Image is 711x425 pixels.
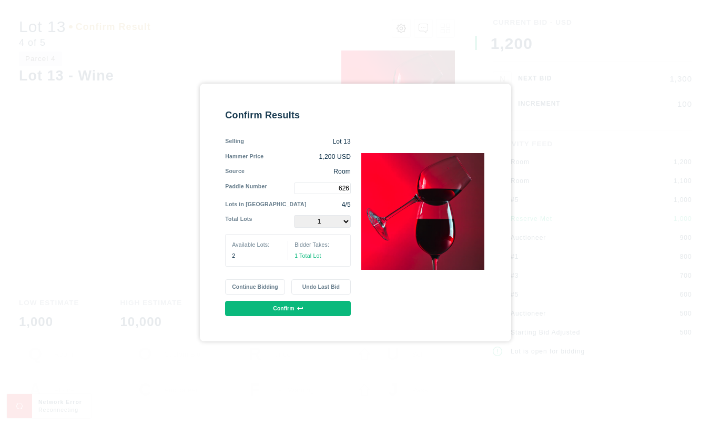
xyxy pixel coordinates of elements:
div: Source [225,167,245,176]
div: Available Lots: [232,241,281,249]
button: Undo Last Bid [291,279,351,295]
div: 2 [232,252,281,260]
span: 1 Total Lot [294,252,321,259]
button: Continue Bidding [225,279,285,295]
div: Lot 13 [244,137,351,146]
div: Bidder Takes: [294,241,344,249]
div: Hammer Price [225,153,263,161]
div: Paddle Number [225,183,267,194]
div: Confirm Results [225,109,351,122]
div: Lots in [GEOGRAPHIC_DATA] [225,200,306,209]
div: Room [245,167,351,176]
div: Selling [225,137,244,146]
div: 1,200 USD [263,153,351,161]
button: Confirm [225,301,351,316]
div: Total Lots [225,215,252,228]
div: 4/5 [307,200,351,209]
